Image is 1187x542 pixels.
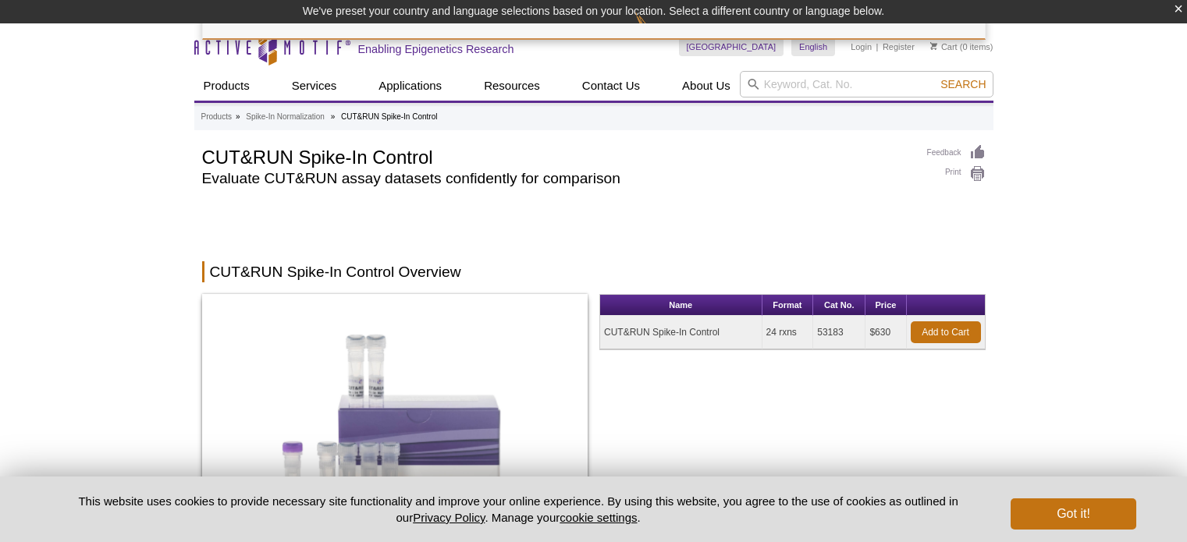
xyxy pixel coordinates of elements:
a: Services [283,71,347,101]
th: Name [600,295,762,316]
p: This website uses cookies to provide necessary site functionality and improve your online experie... [52,493,986,526]
td: 53183 [813,316,865,349]
a: Contact Us [573,71,649,101]
button: Got it! [1011,498,1135,530]
td: $630 [865,316,906,349]
a: Feedback [927,144,986,161]
td: CUT&RUN Spike-In Control [600,316,762,349]
a: Products [194,71,259,101]
img: Change Here [635,12,677,48]
a: Resources [474,71,549,101]
li: » [331,112,336,121]
h2: Enabling Epigenetics Research [358,42,514,56]
td: 24 rxns [762,316,814,349]
a: Cart [930,41,958,52]
a: [GEOGRAPHIC_DATA] [679,37,784,56]
h1: CUT&RUN Spike-In Control [202,144,912,168]
a: Login [851,41,872,52]
a: About Us [673,71,740,101]
input: Keyword, Cat. No. [740,71,993,97]
li: » [236,112,240,121]
th: Price [865,295,906,316]
li: | [876,37,879,56]
th: Format [762,295,814,316]
a: Spike-In Normalization [246,110,325,124]
a: Privacy Policy [413,511,485,524]
h2: Evaluate CUT&RUN assay datasets confidently for comparison [202,172,912,186]
span: Search [940,78,986,90]
img: Your Cart [930,42,937,50]
a: English [791,37,835,56]
th: Cat No. [813,295,865,316]
a: Products [201,110,232,124]
h2: CUT&RUN Spike-In Control Overview [202,261,986,282]
button: cookie settings [560,511,637,524]
li: CUT&RUN Spike-In Control [341,112,437,121]
li: (0 items) [930,37,993,56]
a: Applications [369,71,451,101]
a: Register [883,41,915,52]
a: Print [927,165,986,182]
a: Add to Cart [911,321,981,343]
button: Search [936,77,990,91]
